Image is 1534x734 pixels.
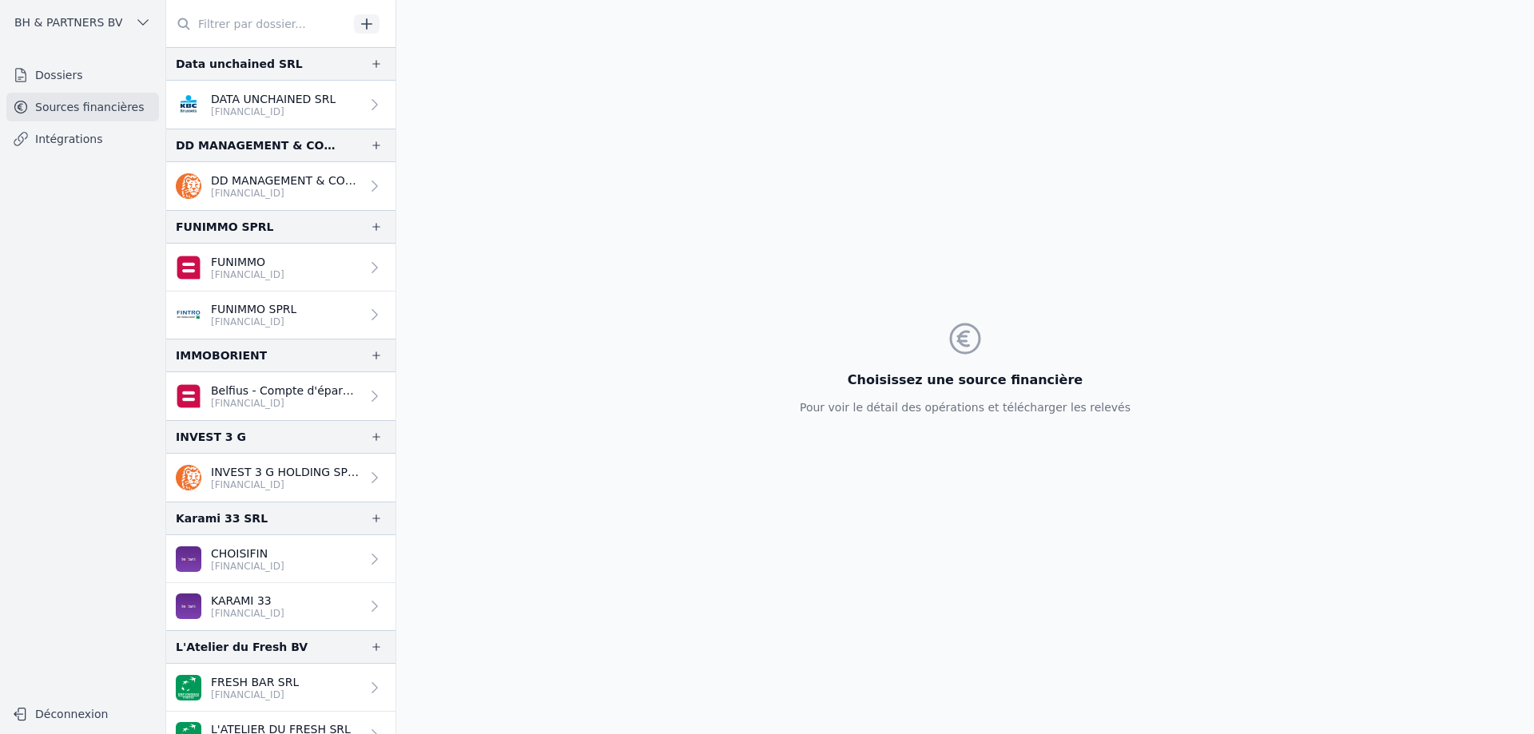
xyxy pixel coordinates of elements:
[176,675,201,700] img: BNP_BE_BUSINESS_GEBABEBB.png
[166,162,395,210] a: DD MANAGEMENT & CONSULTING SRL [FINANCIAL_ID]
[166,10,348,38] input: Filtrer par dossier...
[211,254,284,270] p: FUNIMMO
[176,465,201,490] img: ing.png
[211,607,284,620] p: [FINANCIAL_ID]
[176,637,308,657] div: L'Atelier du Fresh BV
[6,93,159,121] a: Sources financières
[176,427,246,446] div: INVEST 3 G
[166,454,395,502] a: INVEST 3 G HOLDING SPRL [FINANCIAL_ID]
[176,546,201,572] img: BEOBANK_CTBKBEBX.png
[211,688,299,701] p: [FINANCIAL_ID]
[176,509,268,528] div: Karami 33 SRL
[800,399,1131,415] p: Pour voir le détail des opérations et télécharger les relevés
[211,397,360,410] p: [FINANCIAL_ID]
[211,105,336,118] p: [FINANCIAL_ID]
[211,268,284,281] p: [FINANCIAL_ID]
[211,301,296,317] p: FUNIMMO SPRL
[166,664,395,712] a: FRESH BAR SRL [FINANCIAL_ID]
[166,292,395,339] a: FUNIMMO SPRL [FINANCIAL_ID]
[176,346,267,365] div: IMMOBORIENT
[176,92,201,117] img: KBC_BRUSSELS_KREDBEBB.png
[211,464,360,480] p: INVEST 3 G HOLDING SPRL
[211,383,360,399] p: Belfius - Compte d'épargne
[800,371,1131,390] h3: Choisissez une source financière
[166,81,395,129] a: DATA UNCHAINED SRL [FINANCIAL_ID]
[166,535,395,583] a: CHOISIFIN [FINANCIAL_ID]
[211,173,360,188] p: DD MANAGEMENT & CONSULTING SRL
[176,383,201,409] img: belfius.png
[176,302,201,327] img: FINTRO_BE_BUSINESS_GEBABEBB.png
[6,125,159,153] a: Intégrations
[14,14,122,30] span: BH & PARTNERS BV
[211,560,284,573] p: [FINANCIAL_ID]
[176,136,344,155] div: DD MANAGEMENT & CONSULTING BV
[6,61,159,89] a: Dossiers
[166,244,395,292] a: FUNIMMO [FINANCIAL_ID]
[211,315,296,328] p: [FINANCIAL_ID]
[211,546,284,561] p: CHOISIFIN
[211,674,299,690] p: FRESH BAR SRL
[176,217,274,236] div: FUNIMMO SPRL
[176,593,201,619] img: BEOBANK_CTBKBEBX.png
[6,10,159,35] button: BH & PARTNERS BV
[166,372,395,420] a: Belfius - Compte d'épargne [FINANCIAL_ID]
[176,255,201,280] img: belfius.png
[6,701,159,727] button: Déconnexion
[211,593,284,609] p: KARAMI 33
[176,54,303,73] div: Data unchained SRL
[211,187,360,200] p: [FINANCIAL_ID]
[176,173,201,199] img: ing.png
[211,91,336,107] p: DATA UNCHAINED SRL
[166,583,395,630] a: KARAMI 33 [FINANCIAL_ID]
[211,478,360,491] p: [FINANCIAL_ID]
